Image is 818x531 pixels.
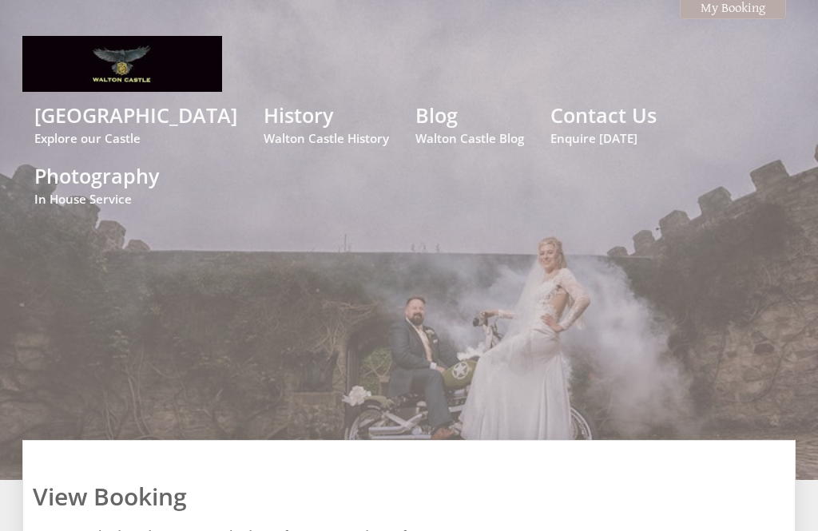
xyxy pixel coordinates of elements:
h1: View Booking [33,480,766,513]
small: In House Service [34,191,159,207]
a: [GEOGRAPHIC_DATA]Explore our Castle [34,101,237,146]
img: Walton Castle [22,36,222,92]
small: Enquire [DATE] [550,130,657,146]
a: BlogWalton Castle Blog [415,101,524,146]
a: PhotographyIn House Service [34,162,159,207]
a: Contact UsEnquire [DATE] [550,101,657,146]
small: Explore our Castle [34,130,237,146]
small: Walton Castle Blog [415,130,524,146]
a: HistoryWalton Castle History [264,101,389,146]
small: Walton Castle History [264,130,389,146]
